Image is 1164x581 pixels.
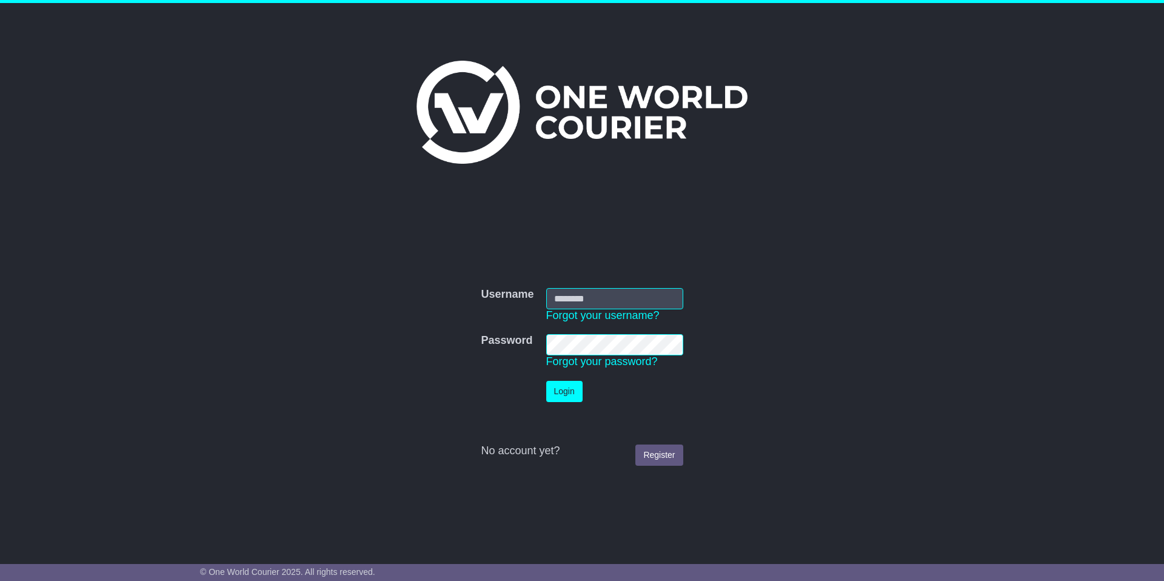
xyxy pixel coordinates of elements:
label: Password [481,334,532,348]
label: Username [481,288,533,301]
img: One World [416,61,748,164]
a: Forgot your password? [546,355,658,368]
button: Login [546,381,583,402]
a: Register [635,445,683,466]
span: © One World Courier 2025. All rights reserved. [200,567,375,577]
div: No account yet? [481,445,683,458]
a: Forgot your username? [546,309,660,321]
